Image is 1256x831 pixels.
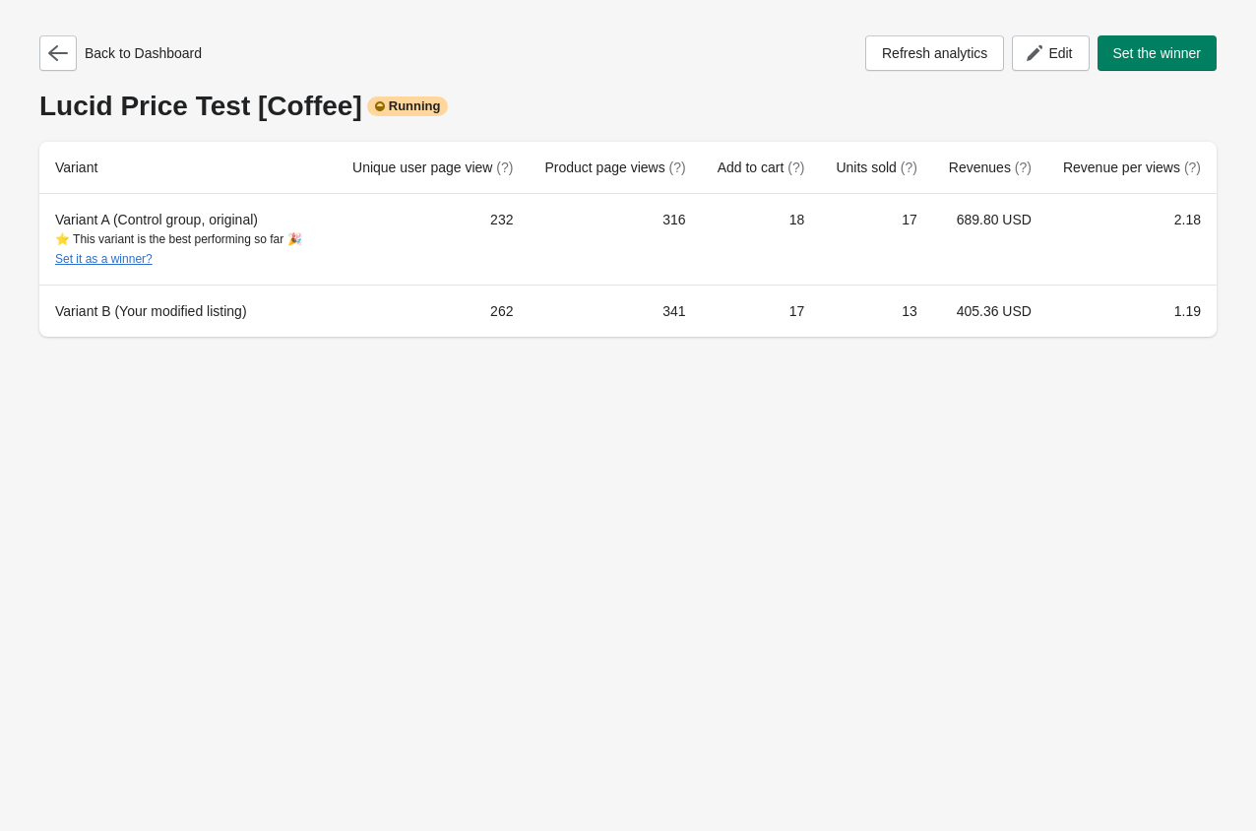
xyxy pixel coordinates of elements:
div: ⭐ This variant is the best performing so far 🎉 [55,229,321,269]
span: (?) [1184,160,1201,175]
td: 405.36 USD [933,285,1047,337]
span: Unique user page view [352,160,513,175]
div: Lucid Price Test [Coffee] [39,91,1217,122]
span: (?) [901,160,917,175]
td: 316 [529,194,701,285]
div: Back to Dashboard [39,35,202,71]
button: Refresh analytics [865,35,1004,71]
span: Revenues [949,160,1032,175]
span: Refresh analytics [882,45,987,61]
div: Running [367,96,449,116]
td: 18 [702,194,821,285]
td: 341 [529,285,701,337]
span: (?) [1015,160,1032,175]
span: Product page views [544,160,685,175]
td: 17 [820,194,932,285]
td: 689.80 USD [933,194,1047,285]
span: Edit [1048,45,1072,61]
button: Set it as a winner? [55,252,153,266]
td: 2.18 [1047,194,1217,285]
td: 17 [702,285,821,337]
td: 232 [337,194,529,285]
span: Revenue per views [1063,160,1201,175]
th: Variant [39,142,337,194]
button: Set the winner [1098,35,1218,71]
td: 1.19 [1047,285,1217,337]
td: 13 [820,285,932,337]
span: (?) [669,160,686,175]
td: 262 [337,285,529,337]
span: Set the winner [1113,45,1202,61]
span: Add to cart [718,160,805,175]
span: (?) [787,160,804,175]
span: Units sold [836,160,916,175]
button: Edit [1012,35,1089,71]
div: Variant B (Your modified listing) [55,301,321,321]
div: Variant A (Control group, original) [55,210,321,269]
span: (?) [496,160,513,175]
